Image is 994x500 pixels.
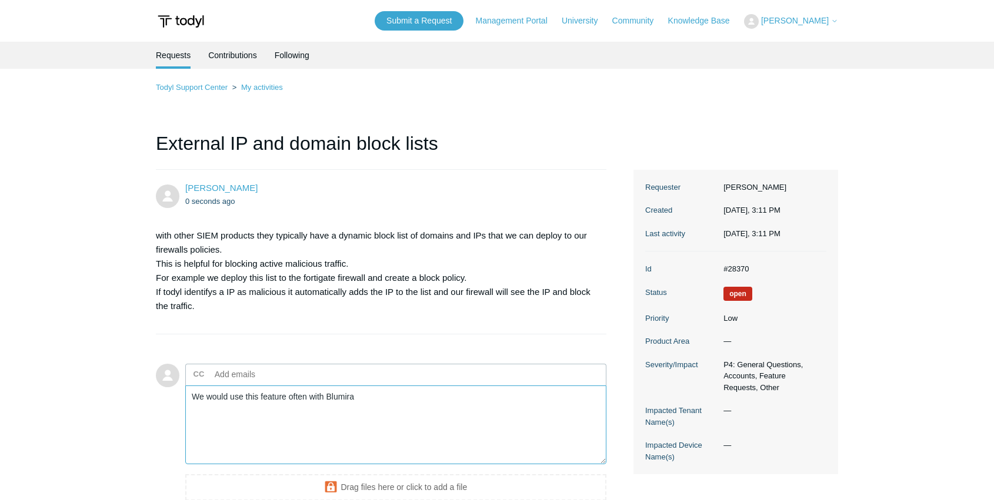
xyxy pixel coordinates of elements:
[275,42,309,69] a: Following
[185,385,606,465] textarea: Add your reply
[562,15,609,27] a: University
[156,129,606,170] h1: External IP and domain block lists
[375,11,463,31] a: Submit a Request
[718,335,826,347] dd: —
[718,182,826,193] dd: [PERSON_NAME]
[230,83,283,92] li: My activities
[718,313,826,324] dd: Low
[645,228,718,240] dt: Last activity
[185,183,258,193] a: [PERSON_NAME]
[156,229,595,313] p: with other SIEM products they typically have a dynamic block list of domains and IPs that we can ...
[723,206,780,214] time: 09/24/2025, 15:11
[476,15,559,27] a: Management Portal
[645,204,718,216] dt: Created
[723,287,752,301] span: We are working on a response for you
[718,405,826,417] dd: —
[668,15,742,27] a: Knowledge Base
[718,439,826,451] dd: —
[194,365,205,383] label: CC
[208,42,257,69] a: Contributions
[645,182,718,193] dt: Requester
[761,16,829,25] span: [PERSON_NAME]
[645,287,718,298] dt: Status
[156,83,230,92] li: Todyl Support Center
[156,83,228,92] a: Todyl Support Center
[185,197,235,206] time: 09/24/2025, 15:11
[612,15,666,27] a: Community
[723,229,780,238] time: 09/24/2025, 15:11
[718,359,826,394] dd: P4: General Questions, Accounts, Feature Requests, Other
[156,11,206,32] img: Todyl Support Center Help Center home page
[645,335,718,347] dt: Product Area
[645,359,718,371] dt: Severity/Impact
[744,14,838,29] button: [PERSON_NAME]
[241,83,283,92] a: My activities
[645,313,718,324] dt: Priority
[645,405,718,428] dt: Impacted Tenant Name(s)
[185,183,258,193] span: Joseph Bagwell
[718,263,826,275] dd: #28370
[156,42,191,69] li: Requests
[210,365,336,383] input: Add emails
[645,439,718,462] dt: Impacted Device Name(s)
[645,263,718,275] dt: Id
